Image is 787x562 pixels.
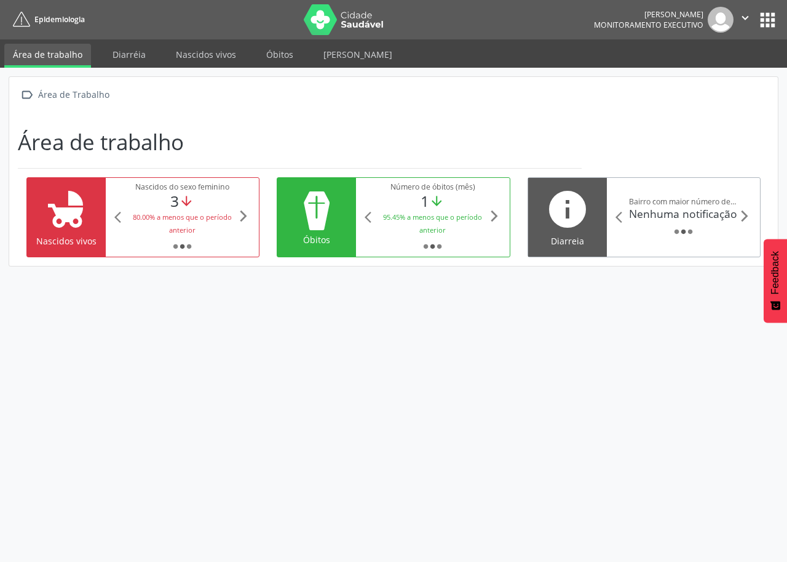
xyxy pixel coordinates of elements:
[734,7,757,33] button: 
[708,7,734,33] img: img
[128,182,237,192] div: Nascidos do sexo feminino
[133,212,232,235] small: 80.00% a menos que o período anterior
[179,194,194,209] i: arrow_downward
[594,9,703,20] div: [PERSON_NAME]
[186,243,192,250] i: fiber_manual_record
[629,196,738,207] div: Bairro com maior número de casos
[18,86,111,103] a:  Área de Trabalho
[488,209,501,223] i: arrow_forward_ios
[629,207,738,220] div: Nenhuma notificação
[764,239,787,323] button: Feedback - Mostrar pesquisa
[128,192,237,210] div: 3
[104,44,154,65] a: Diarréia
[18,86,36,103] i: 
[36,235,97,247] div: Nascidos vivos
[422,243,429,250] i: fiber_manual_record
[172,243,179,250] i: fiber_manual_record
[365,211,378,224] i: arrow_back_ios
[179,243,186,250] i: fiber_manual_record
[615,211,629,224] i: arrow_back_ios
[378,182,487,192] div: Número de óbitos (mês)
[4,44,91,68] a: Área de trabalho
[673,228,680,235] i: fiber_manual_record
[167,44,245,65] a: Nascidos vivos
[757,9,778,31] button: apps
[237,209,250,223] i: arrow_forward_ios
[545,187,590,231] i: info
[9,9,85,30] a: Epidemiologia
[286,233,347,246] div: Óbitos
[537,235,598,247] div: Diarreia
[429,194,445,209] i: arrow_downward
[383,212,482,235] small: 95.45% a menos que o período anterior
[114,211,128,224] i: arrow_back_ios
[436,243,443,250] i: fiber_manual_record
[34,14,85,25] span: Epidemiologia
[429,243,436,250] i: fiber_manual_record
[378,192,487,210] div: 1
[18,129,184,155] h1: Área de trabalho
[594,20,703,30] span: Monitoramento Executivo
[680,228,687,235] i: fiber_manual_record
[770,251,781,294] span: Feedback
[738,11,752,25] i: 
[36,86,111,103] div: Área de Trabalho
[258,44,302,65] a: Óbitos
[315,44,401,65] a: [PERSON_NAME]
[44,187,89,231] i: child_friendly
[738,209,751,223] i: arrow_forward_ios
[687,228,694,235] i: fiber_manual_record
